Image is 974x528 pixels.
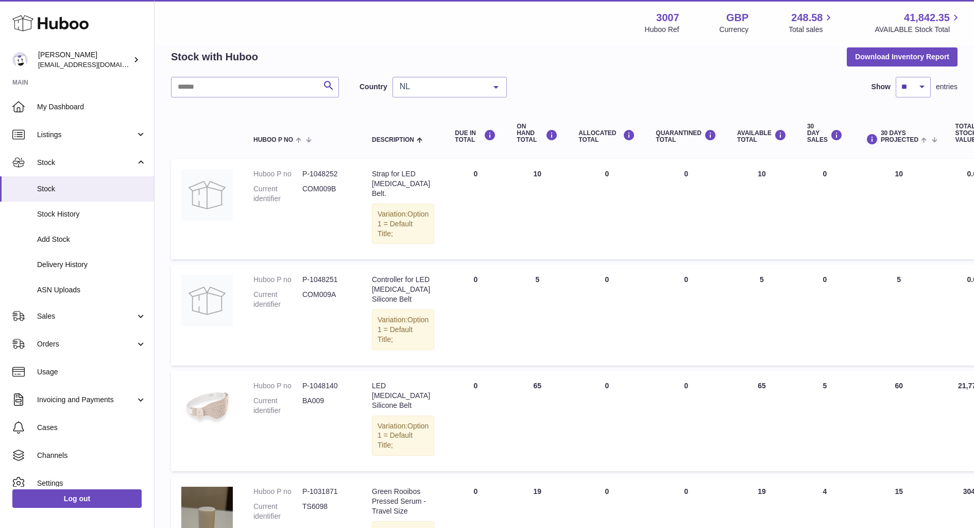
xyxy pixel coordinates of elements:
span: Total sales [789,25,834,35]
dd: P-1048140 [302,381,351,391]
img: product image [181,275,233,326]
dd: P-1031871 [302,487,351,497]
strong: GBP [726,11,748,25]
dt: Huboo P no [253,487,302,497]
strong: 3007 [656,11,679,25]
span: My Dashboard [37,102,146,112]
img: product image [181,381,233,433]
span: 248.58 [791,11,823,25]
span: AVAILABLE Stock Total [875,25,962,35]
div: AVAILABLE Total [737,129,787,143]
span: NL [397,81,486,92]
div: LED [MEDICAL_DATA] Silicone Belt [372,381,434,410]
span: Usage [37,367,146,377]
span: Settings [37,478,146,488]
div: QUARANTINED Total [656,129,716,143]
span: Orders [37,339,135,349]
dd: BA009 [302,396,351,416]
td: 5 [727,265,797,365]
button: Download Inventory Report [847,47,958,66]
span: Sales [37,311,135,321]
div: DUE IN TOTAL [455,129,496,143]
span: entries [936,82,958,92]
td: 0 [445,159,506,259]
dd: P-1048252 [302,169,351,179]
span: Channels [37,451,146,460]
td: 5 [506,265,568,365]
span: Option 1 = Default Title; [378,210,429,238]
span: 0 [684,487,688,496]
span: Invoicing and Payments [37,395,135,405]
img: bevmay@maysama.com [12,52,28,68]
span: Huboo P no [253,137,293,143]
div: [PERSON_NAME] [38,50,131,70]
dd: TS6098 [302,502,351,521]
dd: COM009A [302,290,351,309]
div: ON HAND Total [517,123,558,144]
a: 248.58 Total sales [789,11,834,35]
span: [EMAIL_ADDRESS][DOMAIN_NAME] [38,60,151,69]
span: ASN Uploads [37,285,146,295]
div: Huboo Ref [645,25,679,35]
span: 0 [684,170,688,178]
div: Green Rooibos Pressed Serum - Travel Size [372,487,434,516]
div: Strap for LED [MEDICAL_DATA] Belt. [372,169,434,199]
div: 30 DAY SALES [807,123,843,144]
div: Variation: [372,416,434,456]
td: 60 [853,371,945,471]
span: Stock [37,184,146,194]
td: 65 [727,371,797,471]
span: Cases [37,423,146,433]
span: Add Stock [37,235,146,244]
dt: Current identifier [253,396,302,416]
td: 0 [568,159,645,259]
span: 0 [684,275,688,284]
td: 10 [506,159,568,259]
span: Listings [37,130,135,140]
div: Currency [720,25,749,35]
td: 0 [797,159,853,259]
span: Description [372,137,414,143]
a: Log out [12,489,142,508]
td: 5 [853,265,945,365]
dd: COM009B [302,184,351,204]
dt: Huboo P no [253,169,302,179]
div: Variation: [372,309,434,350]
span: Stock [37,158,135,168]
td: 0 [568,265,645,365]
span: Stock History [37,209,146,219]
td: 0 [568,371,645,471]
dt: Current identifier [253,184,302,204]
td: 10 [853,159,945,259]
div: Variation: [372,204,434,244]
div: Controller for LED [MEDICAL_DATA] Silicone Belt [372,275,434,304]
span: Delivery History [37,260,146,270]
dt: Huboo P no [253,381,302,391]
label: Show [872,82,891,92]
td: 0 [445,371,506,471]
span: 30 DAYS PROJECTED [881,130,918,143]
label: Country [360,82,387,92]
td: 0 [445,265,506,365]
a: 41,842.35 AVAILABLE Stock Total [875,11,962,35]
td: 5 [797,371,853,471]
dt: Huboo P no [253,275,302,285]
div: ALLOCATED Total [578,129,635,143]
td: 0 [797,265,853,365]
dt: Current identifier [253,290,302,309]
span: 41,842.35 [904,11,950,25]
h2: Stock with Huboo [171,50,258,64]
span: Option 1 = Default Title; [378,316,429,343]
img: product image [181,169,233,221]
dd: P-1048251 [302,275,351,285]
dt: Current identifier [253,502,302,521]
td: 10 [727,159,797,259]
span: Option 1 = Default Title; [378,422,429,450]
span: 0 [684,382,688,390]
td: 65 [506,371,568,471]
